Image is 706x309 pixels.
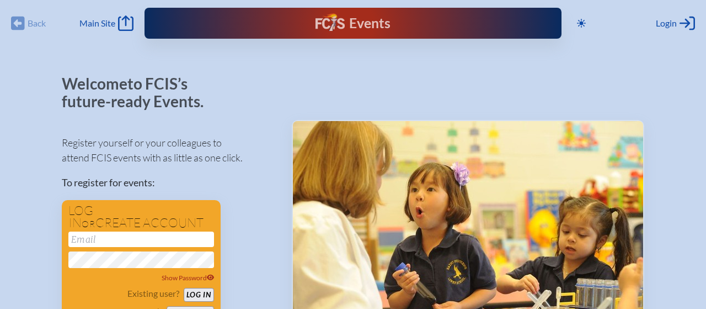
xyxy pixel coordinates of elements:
[162,274,215,282] span: Show Password
[62,75,216,110] p: Welcome to FCIS’s future-ready Events.
[82,218,95,229] span: or
[62,175,274,190] p: To register for events:
[79,15,133,31] a: Main Site
[656,18,677,29] span: Login
[68,205,214,229] h1: Log in create account
[184,288,214,302] button: Log in
[266,13,440,33] div: FCIS Events — Future ready
[79,18,115,29] span: Main Site
[127,288,179,299] p: Existing user?
[68,232,214,247] input: Email
[62,135,274,165] p: Register yourself or your colleagues to attend FCIS events with as little as one click.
